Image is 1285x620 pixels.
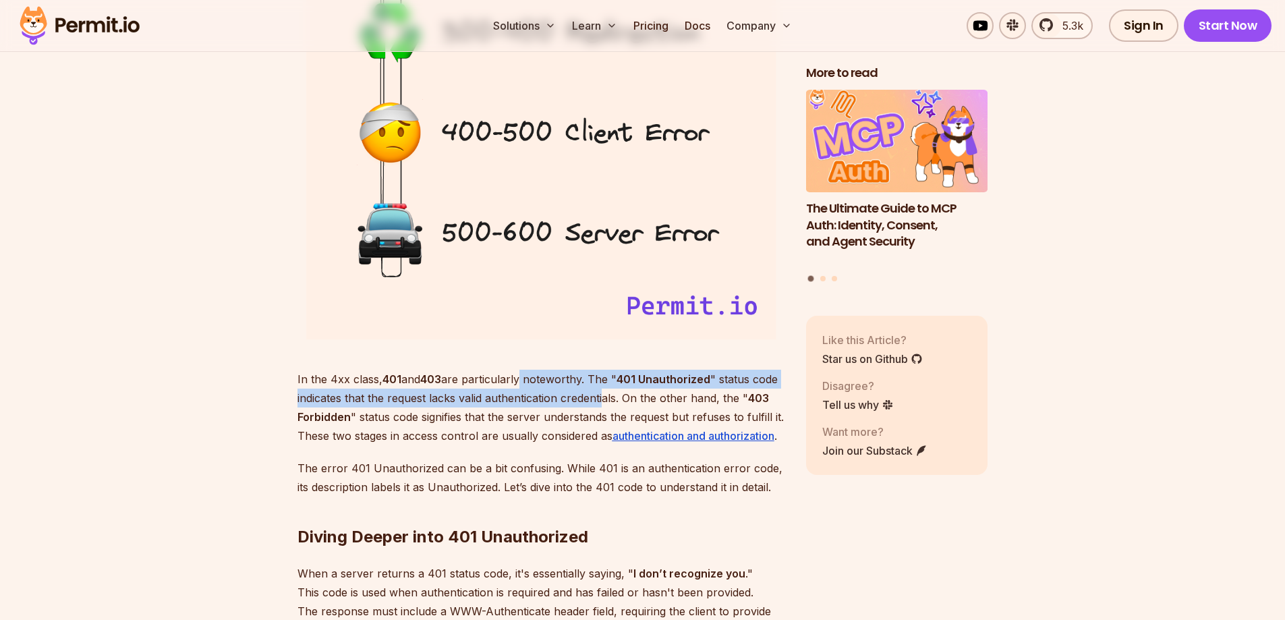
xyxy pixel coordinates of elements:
[822,331,923,347] p: Like this Article?
[721,12,797,39] button: Company
[567,12,623,39] button: Learn
[297,472,784,548] h2: Diving Deeper into 401 Unauthorized
[822,377,894,393] p: Disagree?
[820,275,826,281] button: Go to slide 2
[806,65,988,82] h2: More to read
[806,90,988,267] li: 1 of 3
[822,423,927,439] p: Want more?
[806,200,988,250] h3: The Ultimate Guide to MCP Auth: Identity, Consent, and Agent Security
[679,12,716,39] a: Docs
[297,391,769,424] strong: 403 Forbidden
[628,12,674,39] a: Pricing
[806,90,988,267] a: The Ultimate Guide to MCP Auth: Identity, Consent, and Agent SecurityThe Ultimate Guide to MCP Au...
[822,396,894,412] a: Tell us why
[612,429,774,443] a: authentication and authorization
[297,370,784,445] p: In the 4xx class, and are particularly noteworthy. The " " status code indicates that the request...
[806,90,988,192] img: The Ultimate Guide to MCP Auth: Identity, Consent, and Agent Security
[822,350,923,366] a: Star us on Github
[1054,18,1083,34] span: 5.3k
[1031,12,1093,39] a: 5.3k
[1109,9,1178,42] a: Sign In
[1184,9,1272,42] a: Start Now
[420,372,441,386] strong: 403
[13,3,146,49] img: Permit logo
[297,459,784,497] p: The error 401 Unauthorized can be a bit confusing. While 401 is an authentication error code, its...
[832,275,837,281] button: Go to slide 3
[488,12,561,39] button: Solutions
[617,372,710,386] strong: 401 Unauthorized
[633,567,745,580] strong: I don’t recognize you
[822,442,927,458] a: Join our Substack
[808,275,814,281] button: Go to slide 1
[382,372,401,386] strong: 401
[806,90,988,283] div: Posts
